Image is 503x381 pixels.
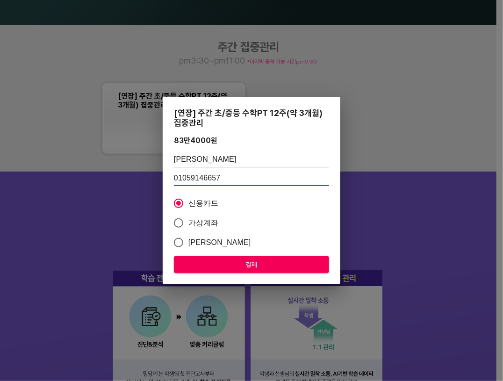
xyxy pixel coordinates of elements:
span: [PERSON_NAME] [188,237,251,248]
input: 학생 이름 [174,152,329,167]
div: 83만4000 원 [174,136,217,145]
button: 결제 [174,256,329,273]
span: 결제 [181,259,322,271]
span: 신용카드 [188,198,219,209]
div: [연장] 주간 초/중등 수학PT 12주(약 3개월) 집중관리 [174,108,329,128]
input: 학생 연락처 [174,171,329,186]
span: 가상계좌 [188,217,219,229]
